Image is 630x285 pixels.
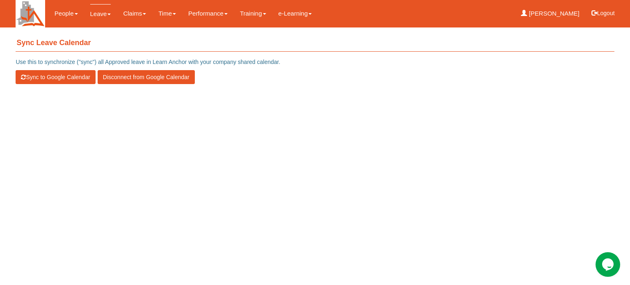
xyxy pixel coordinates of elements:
[16,58,614,66] p: Use this to synchronize ("sync") all Approved leave in Learn Anchor with your company shared cale...
[55,4,78,23] a: People
[158,4,176,23] a: Time
[98,70,195,84] button: Disconnect from Google Calendar
[16,35,614,52] h4: Sync Leave Calendar
[521,4,580,23] a: [PERSON_NAME]
[90,4,111,23] a: Leave
[586,3,621,23] button: Logout
[278,4,312,23] a: e-Learning
[188,4,228,23] a: Performance
[596,252,622,277] iframe: chat widget
[16,70,95,84] button: Sync to Google Calendar
[240,4,266,23] a: Training
[123,4,146,23] a: Claims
